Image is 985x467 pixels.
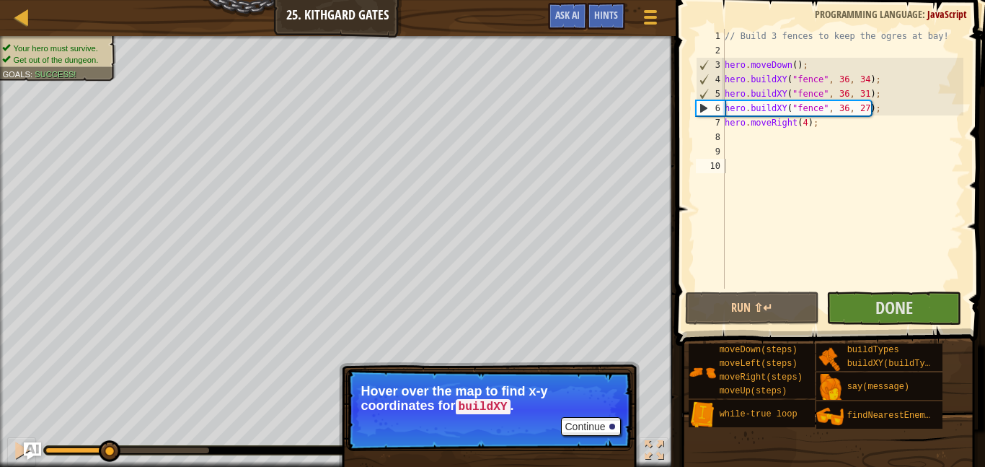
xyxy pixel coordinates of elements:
[815,7,922,21] span: Programming language
[816,403,844,430] img: portrait.png
[826,292,961,325] button: Done
[697,87,725,101] div: 5
[689,359,716,386] img: portrait.png
[640,437,668,467] button: Toggle fullscreen
[816,345,844,372] img: portrait.png
[594,8,618,22] span: Hints
[847,411,941,421] span: findNearestEnemy()
[632,3,668,37] button: Show game menu
[720,386,787,396] span: moveUp(steps)
[922,7,927,21] span: :
[697,72,725,87] div: 4
[697,101,725,115] div: 6
[847,359,972,369] span: buildXY(buildType, x, y)
[720,359,798,369] span: moveLeft(steps)
[816,374,844,401] img: portrait.png
[696,159,725,173] div: 10
[689,401,716,429] img: portrait.png
[720,372,803,383] span: moveRight(steps)
[361,384,617,414] p: Hover over the map to find x-y coordinates for .
[555,8,580,22] span: Ask AI
[685,292,820,325] button: Run ⇧↵
[696,43,725,58] div: 2
[696,130,725,144] div: 8
[696,115,725,130] div: 7
[696,29,725,43] div: 1
[696,144,725,159] div: 9
[456,399,511,415] code: buildXY
[14,55,99,64] span: Get out of the dungeon.
[35,69,76,79] span: Success!
[697,58,725,72] div: 3
[24,442,41,460] button: Ask AI
[720,409,798,419] span: while-true loop
[875,296,913,319] span: Done
[561,417,621,436] button: Continue
[7,437,36,467] button: Ctrl + P: Pause
[14,43,98,53] span: Your hero must survive.
[927,7,967,21] span: JavaScript
[548,3,587,30] button: Ask AI
[2,54,107,66] li: Get out of the dungeon.
[847,345,899,355] span: buildTypes
[720,345,798,355] span: moveDown(steps)
[30,69,35,79] span: :
[2,43,107,54] li: Your hero must survive.
[2,69,30,79] span: Goals
[847,382,909,392] span: say(message)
